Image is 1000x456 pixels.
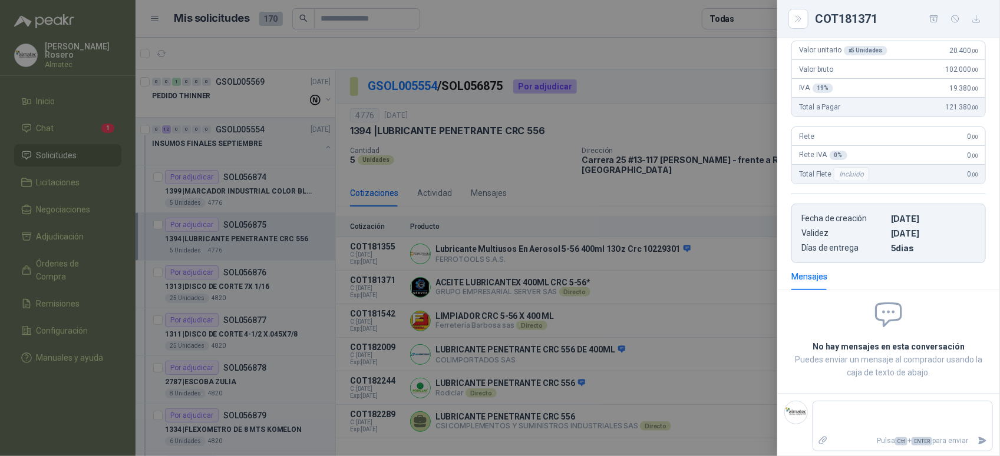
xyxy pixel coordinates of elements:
[799,84,833,93] span: IVA
[791,340,986,353] h2: No hay mensajes en esta conversación
[791,353,986,379] p: Puedes enviar un mensaje al comprador usando la caja de texto de abajo.
[968,132,978,141] span: 0
[830,151,847,160] div: 0 %
[813,84,834,93] div: 19 %
[949,46,978,55] span: 20.400
[971,171,978,178] span: ,00
[971,66,978,73] span: ,00
[971,152,978,159] span: ,00
[791,270,827,283] div: Mensajes
[815,9,986,28] div: COT181371
[844,46,887,55] div: x 5 Unidades
[799,151,847,160] span: Flete IVA
[799,103,840,111] span: Total a Pagar
[891,228,976,238] p: [DATE]
[971,48,978,54] span: ,00
[945,103,978,111] span: 121.380
[912,437,932,445] span: ENTER
[973,431,992,451] button: Enviar
[801,228,886,238] p: Validez
[945,65,978,74] span: 102.000
[791,12,806,26] button: Close
[971,85,978,92] span: ,00
[971,134,978,140] span: ,00
[799,167,872,181] span: Total Flete
[833,431,973,451] p: Pulsa + para enviar
[785,401,807,424] img: Company Logo
[968,151,978,159] span: 0
[801,214,886,224] p: Fecha de creación
[799,46,887,55] span: Valor unitario
[799,65,833,74] span: Valor bruto
[949,84,978,92] span: 19.380
[813,431,833,451] label: Adjuntar archivos
[834,167,869,181] div: Incluido
[891,214,976,224] p: [DATE]
[971,104,978,111] span: ,00
[968,170,978,178] span: 0
[801,243,886,253] p: Días de entrega
[895,437,907,445] span: Ctrl
[799,132,814,141] span: Flete
[891,243,976,253] p: 5 dias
